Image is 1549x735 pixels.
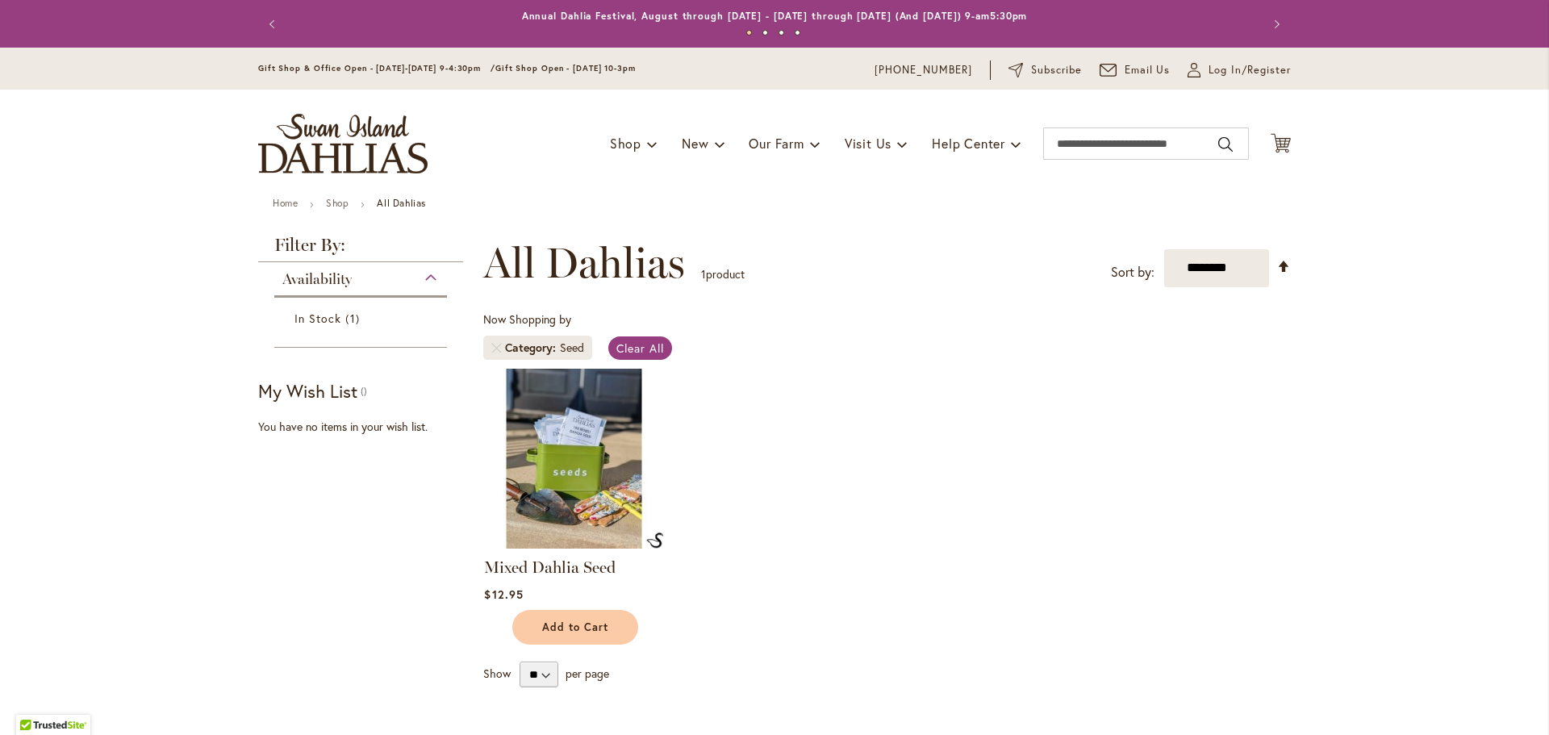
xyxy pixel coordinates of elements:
[762,30,768,35] button: 2 of 4
[522,10,1028,22] a: Annual Dahlia Festival, August through [DATE] - [DATE] through [DATE] (And [DATE]) 9-am5:30pm
[282,270,352,288] span: Availability
[1031,62,1082,78] span: Subscribe
[1111,257,1154,287] label: Sort by:
[1008,62,1082,78] a: Subscribe
[932,135,1005,152] span: Help Center
[779,30,784,35] button: 3 of 4
[1259,8,1291,40] button: Next
[294,311,341,326] span: In Stock
[608,336,672,360] a: Clear All
[258,419,474,435] div: You have no items in your wish list.
[491,343,501,353] a: Remove Category Seed
[484,558,616,577] a: Mixed Dahlia Seed
[326,197,349,209] a: Shop
[1100,62,1171,78] a: Email Us
[483,239,685,287] span: All Dahlias
[701,266,706,282] span: 1
[746,30,752,35] button: 1 of 4
[1125,62,1171,78] span: Email Us
[505,340,560,356] span: Category
[294,310,431,327] a: In Stock 1
[483,311,571,327] span: Now Shopping by
[258,114,428,173] a: store logo
[542,620,608,634] span: Add to Cart
[875,62,972,78] a: [PHONE_NUMBER]
[484,587,523,602] span: $12.95
[701,261,745,287] p: product
[795,30,800,35] button: 4 of 4
[512,610,638,645] button: Add to Cart
[749,135,804,152] span: Our Farm
[845,135,891,152] span: Visit Us
[1188,62,1291,78] a: Log In/Register
[484,369,664,549] img: Mixed Dahlia Seed
[258,8,290,40] button: Previous
[258,236,463,262] strong: Filter By:
[484,537,664,552] a: Mixed Dahlia Seed Mixed Dahlia Seed
[258,63,495,73] span: Gift Shop & Office Open - [DATE]-[DATE] 9-4:30pm /
[495,63,636,73] span: Gift Shop Open - [DATE] 10-3pm
[377,197,426,209] strong: All Dahlias
[273,197,298,209] a: Home
[616,340,664,356] span: Clear All
[560,340,584,356] div: Seed
[483,666,511,681] span: Show
[682,135,708,152] span: New
[345,310,363,327] span: 1
[258,379,357,403] strong: My Wish List
[1209,62,1291,78] span: Log In/Register
[566,666,609,681] span: per page
[646,532,664,549] img: Mixed Dahlia Seed
[610,135,641,152] span: Shop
